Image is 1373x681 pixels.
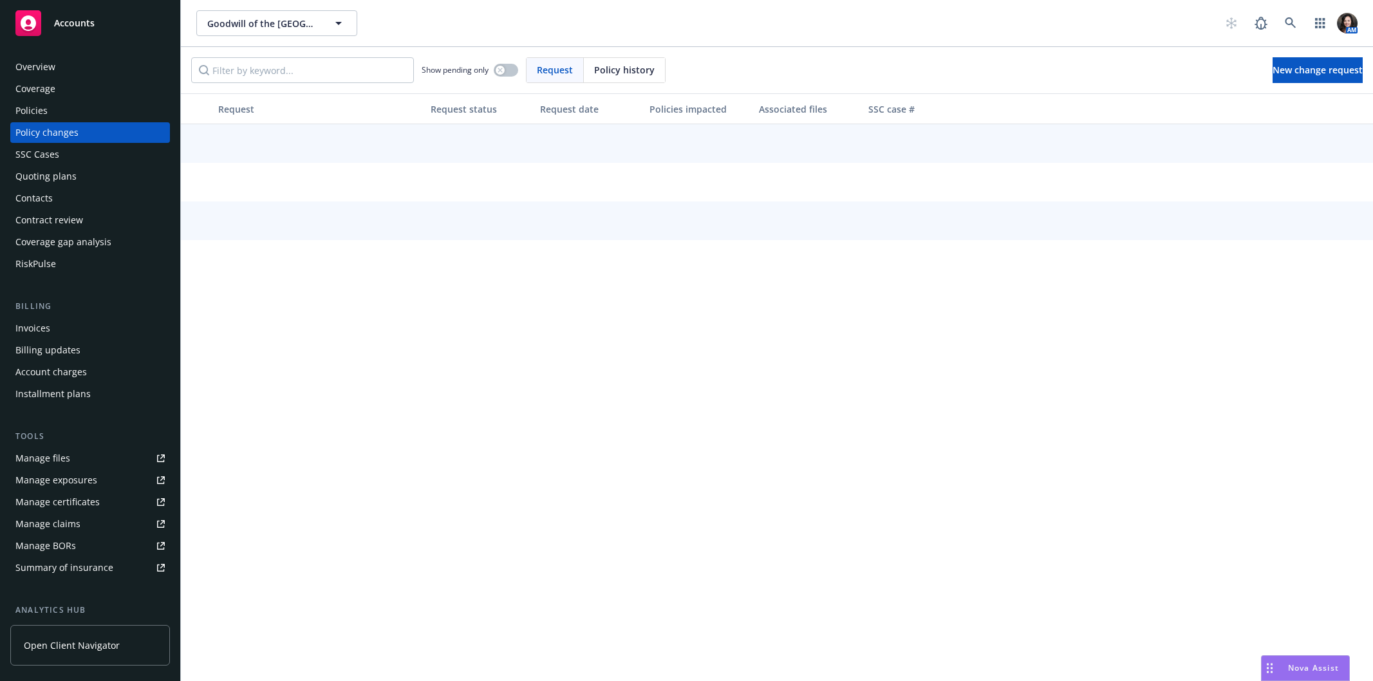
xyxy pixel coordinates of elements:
[10,210,170,230] a: Contract review
[1219,10,1244,36] a: Start snowing
[1337,13,1358,33] img: photo
[431,102,530,116] div: Request status
[10,100,170,121] a: Policies
[1273,64,1363,76] span: New change request
[15,254,56,274] div: RiskPulse
[15,557,113,578] div: Summary of insurance
[10,144,170,165] a: SSC Cases
[213,93,425,124] button: Request
[15,362,87,382] div: Account charges
[1261,655,1350,681] button: Nova Assist
[10,604,170,617] div: Analytics hub
[10,5,170,41] a: Accounts
[10,254,170,274] a: RiskPulse
[15,100,48,121] div: Policies
[1262,656,1278,680] div: Drag to move
[15,318,50,339] div: Invoices
[15,448,70,469] div: Manage files
[10,557,170,578] a: Summary of insurance
[15,166,77,187] div: Quoting plans
[15,536,76,556] div: Manage BORs
[15,79,55,99] div: Coverage
[15,144,59,165] div: SSC Cases
[10,318,170,339] a: Invoices
[15,384,91,404] div: Installment plans
[10,232,170,252] a: Coverage gap analysis
[537,63,573,77] span: Request
[535,93,644,124] button: Request date
[644,93,754,124] button: Policies impacted
[540,102,639,116] div: Request date
[754,93,863,124] button: Associated files
[10,470,170,490] a: Manage exposures
[1248,10,1274,36] a: Report a Bug
[863,93,960,124] button: SSC case #
[196,10,357,36] button: Goodwill of the [GEOGRAPHIC_DATA]
[10,536,170,556] a: Manage BORs
[10,340,170,360] a: Billing updates
[191,57,414,83] input: Filter by keyword...
[425,93,535,124] button: Request status
[15,514,80,534] div: Manage claims
[10,300,170,313] div: Billing
[207,17,319,30] span: Goodwill of the [GEOGRAPHIC_DATA]
[15,340,80,360] div: Billing updates
[10,492,170,512] a: Manage certificates
[10,430,170,443] div: Tools
[15,188,53,209] div: Contacts
[218,102,420,116] div: Request
[10,79,170,99] a: Coverage
[649,102,749,116] div: Policies impacted
[594,63,655,77] span: Policy history
[1307,10,1333,36] a: Switch app
[54,18,95,28] span: Accounts
[10,514,170,534] a: Manage claims
[15,210,83,230] div: Contract review
[15,470,97,490] div: Manage exposures
[10,122,170,143] a: Policy changes
[10,57,170,77] a: Overview
[10,448,170,469] a: Manage files
[1273,57,1363,83] a: New change request
[15,122,79,143] div: Policy changes
[422,64,489,75] span: Show pending only
[15,232,111,252] div: Coverage gap analysis
[24,639,120,652] span: Open Client Navigator
[1278,10,1303,36] a: Search
[10,384,170,404] a: Installment plans
[759,102,858,116] div: Associated files
[10,166,170,187] a: Quoting plans
[10,362,170,382] a: Account charges
[10,188,170,209] a: Contacts
[15,492,100,512] div: Manage certificates
[868,102,955,116] div: SSC case #
[15,57,55,77] div: Overview
[1288,662,1339,673] span: Nova Assist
